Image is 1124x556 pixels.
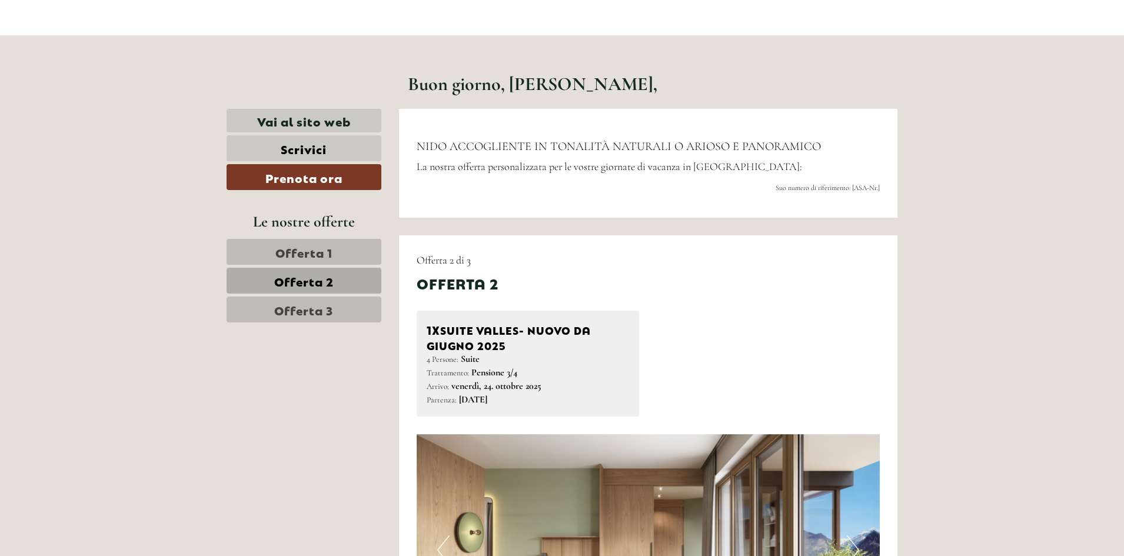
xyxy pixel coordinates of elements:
[461,353,480,365] b: Suite
[274,301,333,318] span: Offerta 3
[408,74,657,94] h1: Buon giorno, [PERSON_NAME],
[471,367,517,378] b: Pensione 3/4
[227,135,381,161] a: Scrivici
[776,184,880,192] span: Suo numero di riferimento: [ASA-Nr.]
[459,394,487,405] b: [DATE]
[427,368,469,378] small: Trattamento:
[427,321,630,352] div: SUITE VALLES- nuovo da giugno 2025
[275,244,332,260] span: Offerta 1
[227,164,381,190] a: Prenota ora
[451,380,541,392] b: venerdì, 24. ottobre 2025
[417,273,498,293] div: Offerta 2
[427,381,449,391] small: Arrivo:
[394,305,464,331] button: Invia
[274,272,334,289] span: Offerta 2
[227,211,381,232] div: Le nostre offerte
[417,160,802,173] span: La nostra offerta personalizzata per le vostre giornate di vacanza in [GEOGRAPHIC_DATA]:
[417,139,821,154] span: NIDO ACCOGLIENTE IN TONALITÀ NATURALI O ARIOSO E PANORAMICO
[18,57,157,65] small: 16:21
[427,395,457,405] small: Partenza:
[206,9,258,29] div: giovedì
[417,254,471,267] span: Offerta 2 di 3
[427,354,458,364] small: 4 Persone:
[18,34,157,44] div: [GEOGRAPHIC_DATA]
[227,109,381,133] a: Vai al sito web
[9,32,163,68] div: Buon giorno, come possiamo aiutarla?
[427,321,440,337] b: 1x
